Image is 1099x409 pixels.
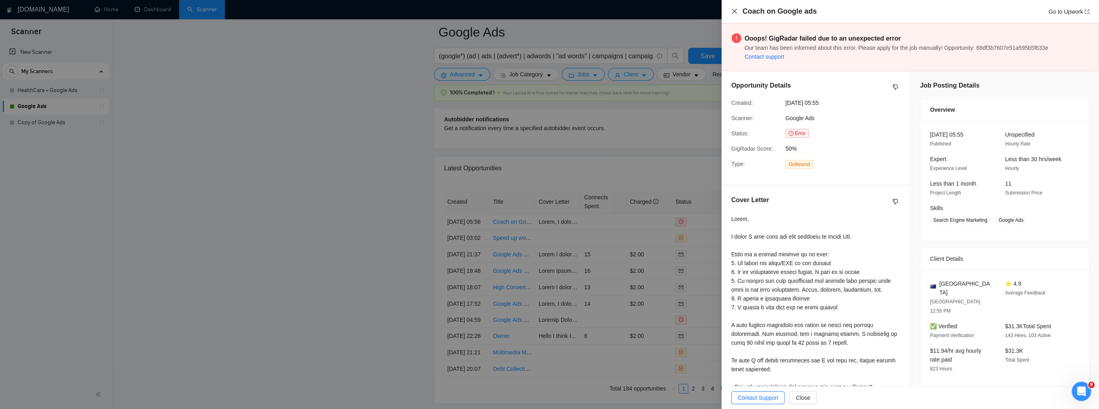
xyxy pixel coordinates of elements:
button: Contact Support [731,391,785,404]
span: dislike [893,84,898,90]
span: [GEOGRAPHIC_DATA] [939,279,992,297]
span: 9 [1088,382,1095,388]
span: 823 Hours [930,366,952,372]
span: Close [796,393,810,402]
h5: Cover Letter [731,195,769,205]
span: close [731,8,738,14]
span: dislike [893,198,898,205]
span: Our team has been informed about this error. Please apply for the job manually! Opportunity: 68df... [744,45,1048,51]
span: 143 Hires, 103 Active [1005,333,1050,338]
span: [GEOGRAPHIC_DATA] 12:55 PM [930,299,980,314]
span: Google Ads [995,216,1027,225]
span: $31.3K Total Spent [1005,323,1051,329]
span: Project Length [930,190,961,196]
span: Type: [731,161,745,167]
span: Google Ads [785,115,814,121]
span: exclamation-circle [732,33,741,43]
span: Submission Price [1005,190,1042,196]
div: Client Details [930,248,1079,270]
span: Published [930,141,951,147]
button: Close [789,391,817,404]
span: Search Engine Marketing [930,216,991,225]
span: Hourly [1005,166,1019,171]
span: Unspecified [1005,131,1034,138]
span: [DATE] 05:55 [930,131,963,138]
span: Total Spent [1005,357,1029,363]
a: Contact support [744,53,784,60]
strong: Ooops! GigRadar failed due to an unexpected error [744,35,901,42]
h5: Job Posting Details [920,81,979,90]
span: GigRadar Score: [731,145,773,152]
h5: Opportunity Details [731,81,791,90]
span: Less than 30 hrs/week [1005,156,1061,162]
button: dislike [891,82,900,92]
span: Outbound [785,160,813,169]
span: Expert [930,156,946,162]
span: ✅ Verified [930,323,957,329]
h4: Coach on Google ads [742,6,817,16]
span: Hourly Rate [1005,141,1030,147]
span: Experience Level [930,166,967,171]
span: Scanner: [731,115,754,121]
span: Contact Support [738,393,778,402]
span: Error [785,129,809,138]
a: Go to Upworkexport [1048,8,1089,15]
span: Created: [731,100,753,106]
span: $31.3K [1005,348,1023,354]
span: exclamation-circle [789,131,793,136]
img: 🇦🇺 [930,284,936,289]
span: $11.94/hr avg hourly rate paid [930,348,981,363]
span: 11 [1005,180,1011,187]
span: Payment Verification [930,333,974,338]
span: Status: [731,130,749,137]
button: dislike [891,197,900,207]
span: ⭐ 4.9 [1005,280,1021,287]
span: Overview [930,105,955,114]
span: export [1085,9,1089,14]
span: Skills [930,205,943,211]
span: 50% [785,144,906,153]
iframe: Intercom live chat [1072,382,1091,401]
span: Less than 1 month [930,180,976,187]
span: Average Feedback [1005,290,1046,296]
span: [DATE] 05:55 [785,98,906,107]
button: Close [731,8,738,15]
